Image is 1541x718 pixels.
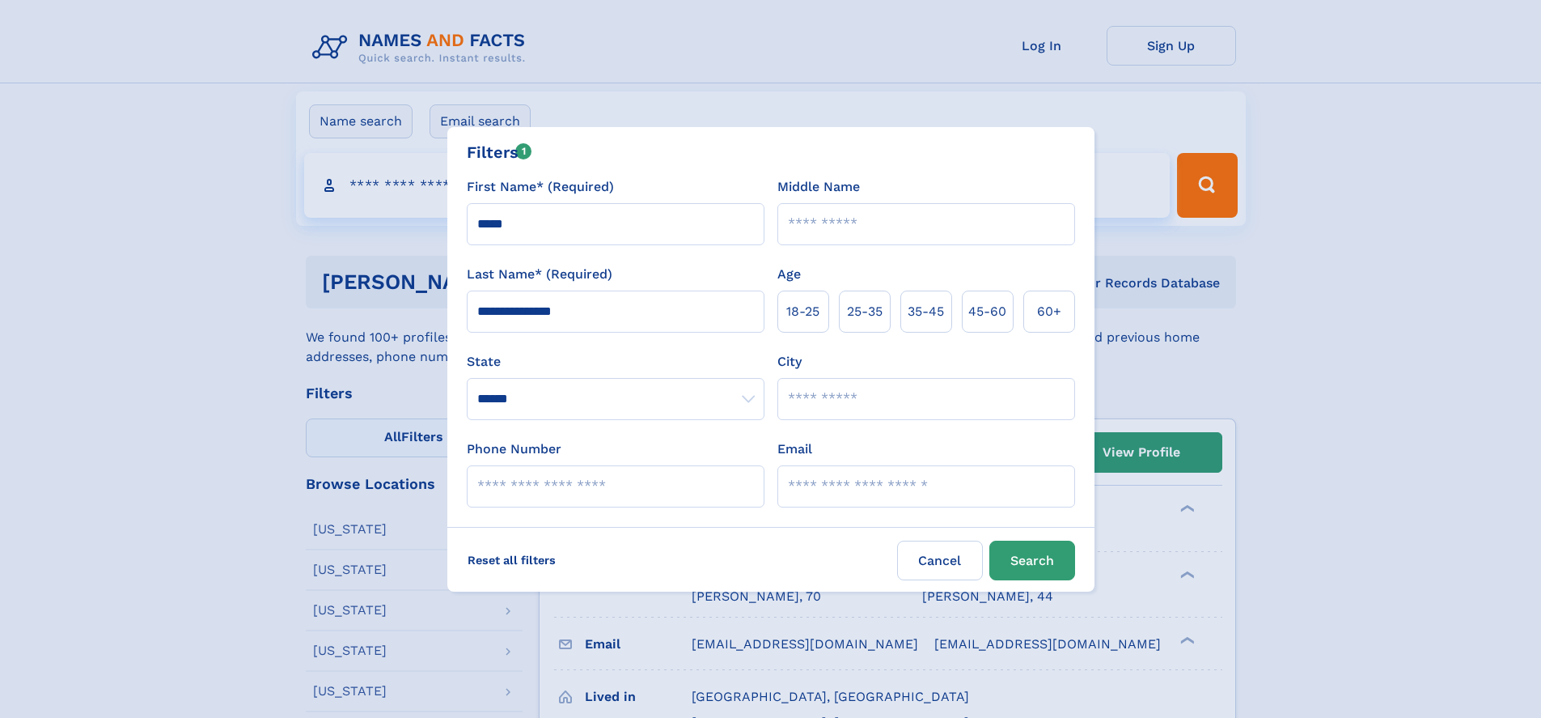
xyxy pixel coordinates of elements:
span: 18‑25 [786,302,819,321]
button: Search [989,541,1075,580]
label: Last Name* (Required) [467,265,612,284]
label: Reset all filters [457,541,566,580]
span: 35‑45 [908,302,944,321]
label: Middle Name [777,177,860,197]
span: 45‑60 [968,302,1006,321]
label: Age [777,265,801,284]
div: Filters [467,140,532,164]
span: 60+ [1037,302,1061,321]
label: Phone Number [467,440,561,459]
label: State [467,352,764,372]
label: City [777,352,802,372]
label: First Name* (Required) [467,177,614,197]
span: 25‑35 [847,302,883,321]
label: Email [777,440,812,459]
label: Cancel [897,541,983,580]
